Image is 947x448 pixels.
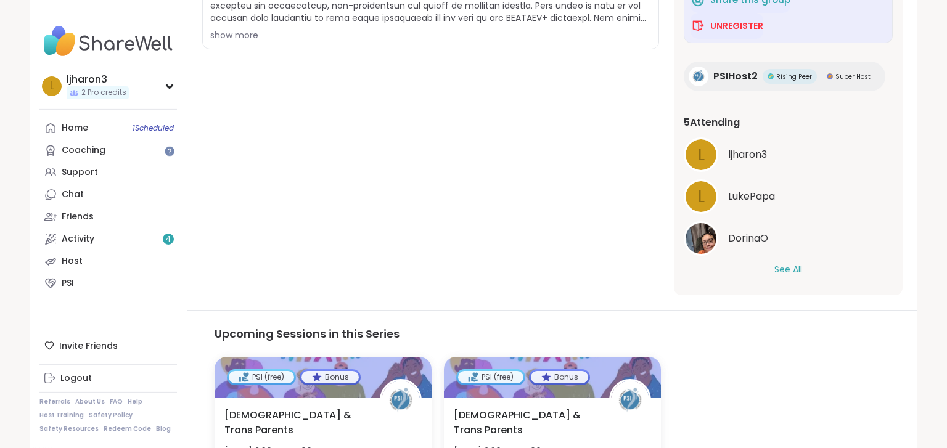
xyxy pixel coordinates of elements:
[62,277,74,290] div: PSI
[691,13,763,39] button: Unregister
[229,371,294,383] div: PSI (free)
[62,122,88,134] div: Home
[224,408,366,438] span: [DEMOGRAPHIC_DATA] & Trans Parents
[39,397,70,406] a: Referrals
[684,137,893,172] a: lljharon3
[62,211,94,223] div: Friends
[67,73,129,86] div: ljharon3
[39,184,177,206] a: Chat
[684,62,885,91] a: PSIHost2PSIHost2Rising PeerRising PeerSuper HostSuper Host
[165,146,174,156] iframe: Spotlight
[698,185,705,209] span: L
[686,223,716,254] img: DorinaO
[75,397,105,406] a: About Us
[691,18,705,33] img: ShareWell Logomark
[684,179,893,214] a: LLukePapa
[60,372,92,385] div: Logout
[39,228,177,250] a: Activity4
[89,411,133,420] a: Safety Policy
[684,115,740,130] span: 5 Attending
[133,123,174,133] span: 1 Scheduled
[835,72,871,81] span: Super Host
[104,425,151,433] a: Redeem Code
[128,397,142,406] a: Help
[698,143,705,167] span: l
[62,166,98,179] div: Support
[39,367,177,389] a: Logout
[827,73,833,79] img: Super Host
[689,67,708,86] img: PSIHost2
[713,69,758,84] span: PSIHost2
[728,189,775,204] span: LukePapa
[39,20,177,63] img: ShareWell Nav Logo
[62,255,83,267] div: Host
[210,29,651,41] div: show more
[62,189,84,201] div: Chat
[215,325,890,342] h3: Upcoming Sessions in this Series
[728,147,767,162] span: ljharon3
[531,371,588,383] div: Bonus
[39,425,99,433] a: Safety Resources
[39,161,177,184] a: Support
[382,381,420,419] img: PSIHost2
[39,250,177,272] a: Host
[301,371,359,383] div: Bonus
[39,411,84,420] a: Host Training
[728,231,768,246] span: DorinaO
[458,371,523,383] div: PSI (free)
[39,139,177,161] a: Coaching
[166,234,171,245] span: 4
[39,272,177,295] a: PSI
[611,381,649,419] img: PSIHost2
[62,144,105,157] div: Coaching
[39,206,177,228] a: Friends
[62,233,94,245] div: Activity
[684,221,893,256] a: DorinaODorinaO
[39,117,177,139] a: Home1Scheduled
[710,20,763,32] span: Unregister
[454,408,596,438] span: [DEMOGRAPHIC_DATA] & Trans Parents
[110,397,123,406] a: FAQ
[50,78,54,94] span: l
[768,73,774,79] img: Rising Peer
[156,425,171,433] a: Blog
[39,335,177,357] div: Invite Friends
[774,263,802,276] button: See All
[776,72,812,81] span: Rising Peer
[81,88,126,98] span: 2 Pro credits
